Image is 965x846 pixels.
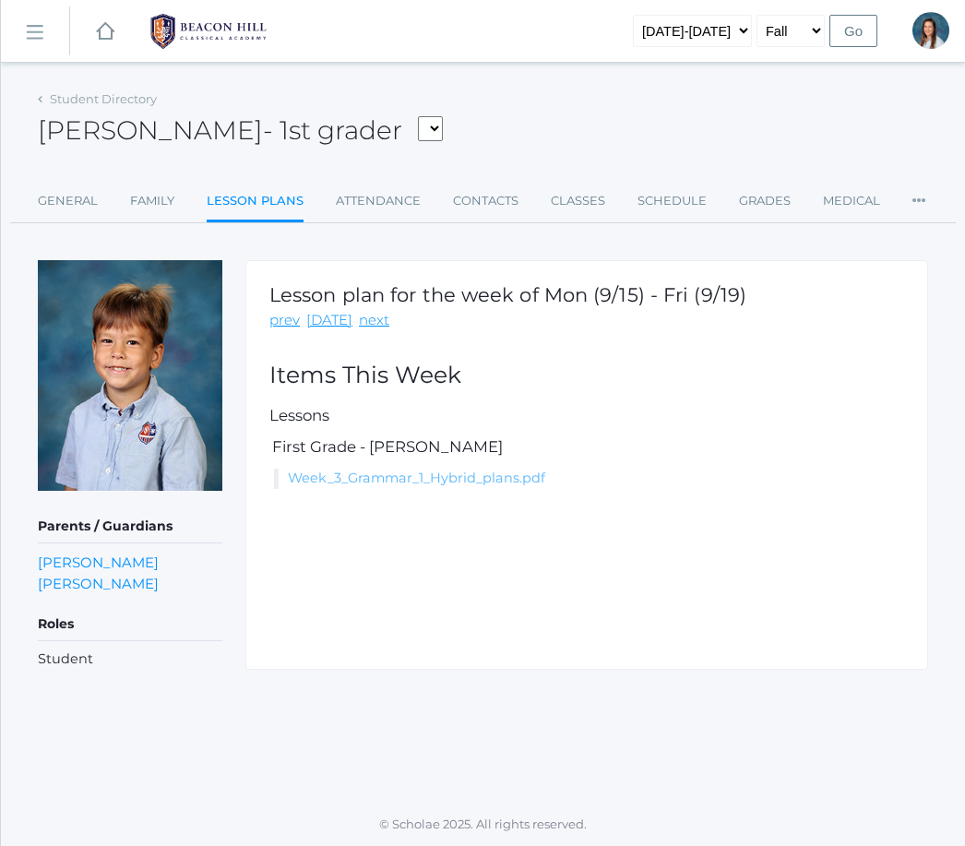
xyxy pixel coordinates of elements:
[1,816,965,834] p: © Scholae 2025. All rights reserved.
[263,114,402,146] span: - 1st grader
[130,183,174,220] a: Family
[139,8,278,54] img: BHCALogos-05-308ed15e86a5a0abce9b8dd61676a3503ac9727e845dece92d48e8588c001991.png
[269,284,746,305] h1: Lesson plan for the week of Mon (9/15) - Fri (9/19)
[38,552,159,573] a: [PERSON_NAME]
[38,183,98,220] a: General
[38,573,159,594] a: [PERSON_NAME]
[38,649,222,670] li: Student
[38,116,443,146] h2: [PERSON_NAME]
[551,183,605,220] a: Classes
[288,470,545,486] a: Week_3_Grammar_1_Hybrid_plans.pdf
[269,407,904,423] h5: Lessons
[50,91,157,106] a: Student Directory
[207,183,304,222] a: Lesson Plans
[829,15,877,47] input: Go
[306,310,352,331] a: [DATE]
[269,363,904,388] h2: Items This Week
[359,310,389,331] a: next
[38,260,222,491] img: Obadiah Bradley
[269,438,904,455] h5: First Grade - [PERSON_NAME]
[453,183,518,220] a: Contacts
[637,183,707,220] a: Schedule
[336,183,421,220] a: Attendance
[912,12,949,49] div: Joy Bradley
[38,609,222,640] h5: Roles
[269,310,300,331] a: prev
[823,183,880,220] a: Medical
[38,511,222,542] h5: Parents / Guardians
[739,183,791,220] a: Grades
